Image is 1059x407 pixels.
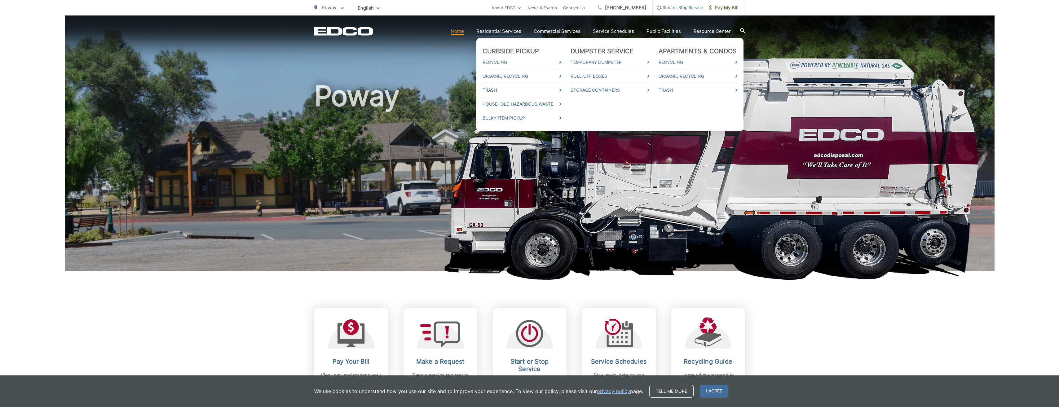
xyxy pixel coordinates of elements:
[709,4,739,11] span: Pay My Bill
[404,308,477,403] a: Make a Request Send a service request to EDCO.
[659,72,737,80] a: Organic Recycling
[314,81,745,277] h1: Poway
[483,86,561,94] a: Trash
[314,27,373,36] a: EDCD logo. Return to the homepage.
[499,358,560,373] h2: Start or Stop Service
[483,47,539,55] a: Curbside Pickup
[483,72,561,80] a: Organic Recycling
[700,385,728,398] span: I agree
[451,28,464,35] a: Home
[659,86,737,94] a: Trash
[563,4,585,11] a: Contact Us
[353,2,384,13] span: English
[534,28,580,35] a: Commercial Services
[410,371,471,386] p: Send a service request to EDCO.
[693,28,731,35] a: Resource Center
[322,5,336,11] span: Poway
[314,387,643,395] p: We use cookies to understand how you use our site and to improve your experience. To view our pol...
[314,308,388,403] a: Pay Your Bill View, pay, and manage your bill online.
[476,28,521,35] a: Residential Services
[588,371,650,386] p: Stay up-to-date on any changes in schedules.
[646,28,681,35] a: Public Facilities
[410,358,471,365] h2: Make a Request
[492,4,521,11] a: About EDCO
[483,59,561,66] a: Recycling
[582,308,656,403] a: Service Schedules Stay up-to-date on any changes in schedules.
[483,114,561,122] a: Bulky Item Pickup
[571,47,634,55] a: Dumpster Service
[597,387,630,395] a: privacy policy
[677,371,739,386] p: Learn what you need to know about recycling.
[320,371,382,386] p: View, pay, and manage your bill online.
[571,59,649,66] a: Temporary Dumpster
[659,59,737,66] a: Recycling
[588,358,650,365] h2: Service Schedules
[527,4,557,11] a: News & Events
[571,86,649,94] a: Storage Containers
[671,308,745,403] a: Recycling Guide Learn what you need to know about recycling.
[571,72,649,80] a: Roll-Off Boxes
[320,358,382,365] h2: Pay Your Bill
[659,47,737,55] a: Apartments & Condos
[677,358,739,365] h2: Recycling Guide
[483,100,561,108] a: Household Hazardous Waste
[593,28,634,35] a: Service Schedules
[649,385,694,398] a: Tell me more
